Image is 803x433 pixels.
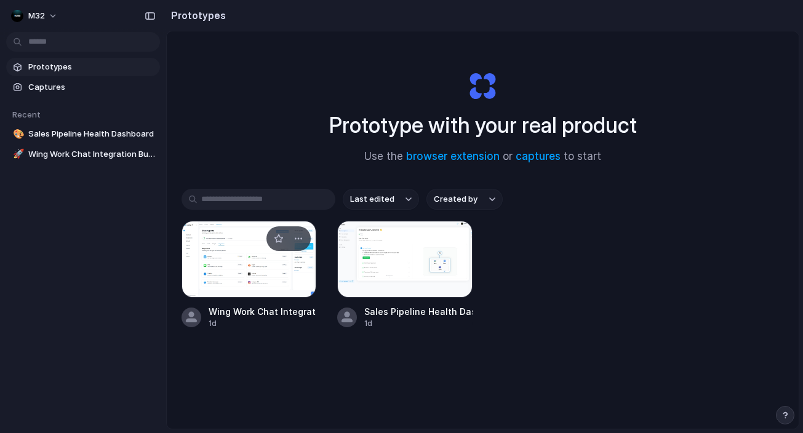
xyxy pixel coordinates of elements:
[182,221,316,329] a: Wing Work Chat Integration BubbleWing Work Chat Integration Bubble1d
[516,150,561,162] a: captures
[337,221,472,329] a: Sales Pipeline Health DashboardSales Pipeline Health Dashboard1d
[28,61,155,73] span: Prototypes
[11,148,23,161] button: 🚀
[364,149,601,165] span: Use the or to start
[6,125,160,143] a: 🎨Sales Pipeline Health Dashboard
[209,318,316,329] div: 1d
[350,193,394,205] span: Last edited
[343,189,419,210] button: Last edited
[364,305,472,318] div: Sales Pipeline Health Dashboard
[329,109,637,141] h1: Prototype with your real product
[28,10,45,22] span: m32
[6,58,160,76] a: Prototypes
[6,145,160,164] a: 🚀Wing Work Chat Integration Bubble
[209,305,316,318] div: Wing Work Chat Integration Bubble
[12,109,41,119] span: Recent
[6,6,64,26] button: m32
[13,147,22,161] div: 🚀
[426,189,503,210] button: Created by
[13,127,22,141] div: 🎨
[406,150,500,162] a: browser extension
[434,193,477,205] span: Created by
[28,128,155,140] span: Sales Pipeline Health Dashboard
[28,148,155,161] span: Wing Work Chat Integration Bubble
[6,78,160,97] a: Captures
[11,128,23,140] button: 🎨
[364,318,472,329] div: 1d
[28,81,155,93] span: Captures
[166,8,226,23] h2: Prototypes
